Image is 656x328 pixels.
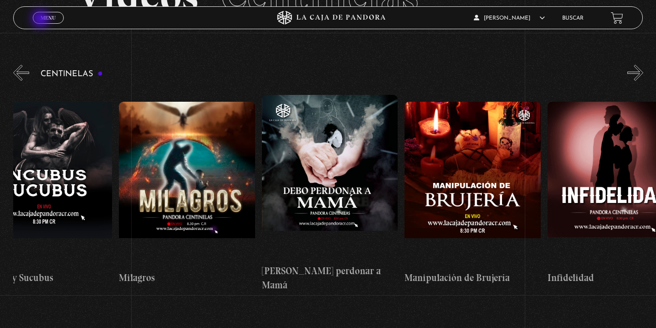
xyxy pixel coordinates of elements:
a: [PERSON_NAME] perdonar a Mamá [262,88,398,300]
button: Previous [13,65,29,81]
h4: Milagros [119,271,255,285]
span: Menu [41,15,56,21]
a: View your shopping cart [611,12,623,24]
button: Next [627,65,643,81]
h4: Manipulación de Brujería [405,271,541,285]
h4: [PERSON_NAME] perdonar a Mamá [262,264,398,292]
a: Manipulación de Brujería [405,88,541,300]
span: Cerrar [38,23,59,29]
h3: Centinelas [41,70,103,78]
a: Buscar [562,16,584,21]
span: [PERSON_NAME] [474,16,545,21]
a: Milagros [119,88,255,300]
